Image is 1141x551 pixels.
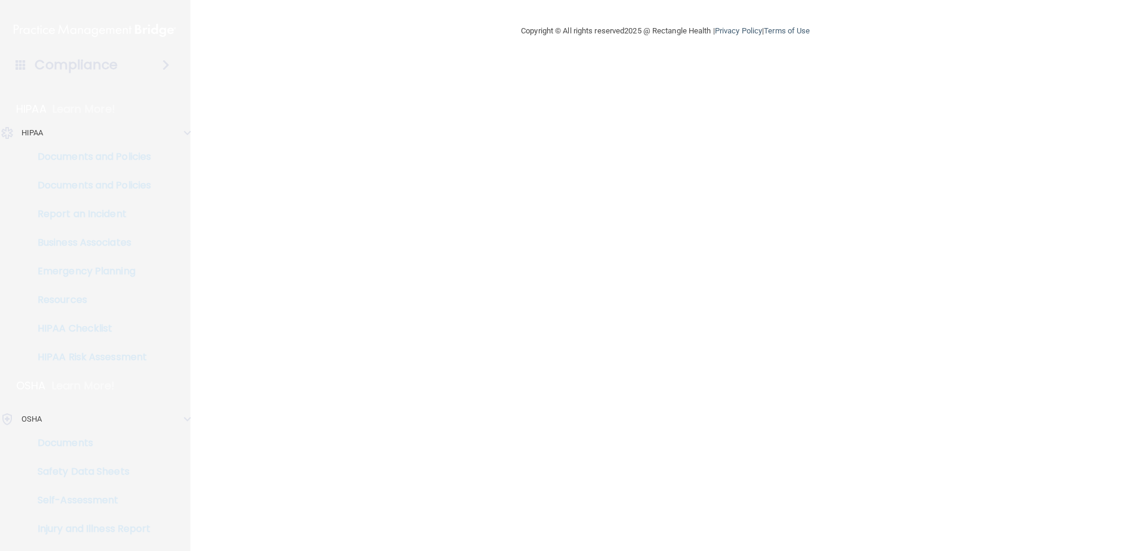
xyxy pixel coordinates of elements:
p: Learn More! [53,102,116,116]
img: PMB logo [14,18,176,42]
p: Documents and Policies [8,179,171,191]
p: HIPAA Risk Assessment [8,351,171,363]
p: OSHA [16,379,46,393]
p: Business Associates [8,237,171,249]
p: HIPAA [21,126,44,140]
a: Privacy Policy [715,26,762,35]
p: OSHA [21,412,42,426]
h4: Compliance [35,57,118,73]
p: Documents and Policies [8,151,171,163]
p: Safety Data Sheets [8,466,171,478]
a: Terms of Use [764,26,810,35]
p: Emergency Planning [8,265,171,277]
p: Report an Incident [8,208,171,220]
p: Self-Assessment [8,494,171,506]
p: Learn More! [52,379,115,393]
p: HIPAA [16,102,47,116]
p: Injury and Illness Report [8,523,171,535]
p: HIPAA Checklist [8,323,171,335]
p: Resources [8,294,171,306]
div: Copyright © All rights reserved 2025 @ Rectangle Health | | [448,12,883,50]
p: Documents [8,437,171,449]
